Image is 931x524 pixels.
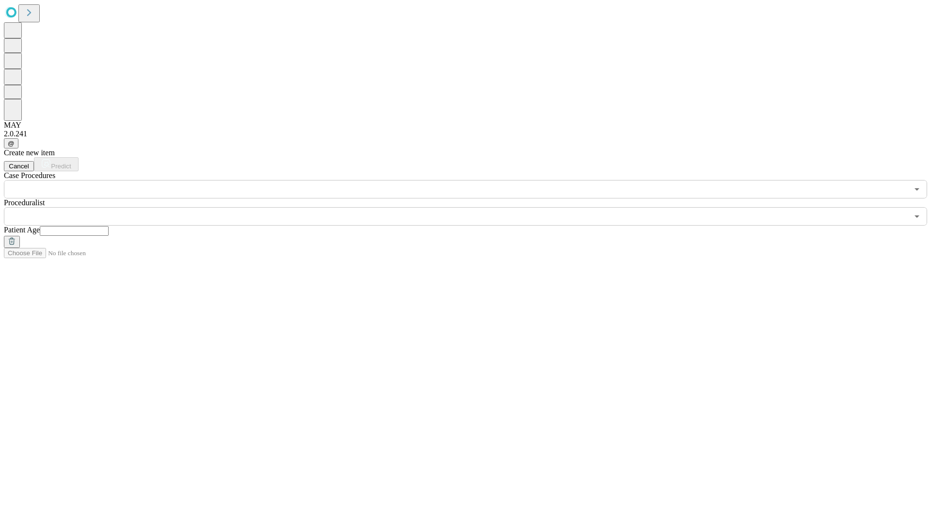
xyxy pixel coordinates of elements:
[4,148,55,157] span: Create new item
[4,138,18,148] button: @
[4,198,45,207] span: Proceduralist
[4,171,55,180] span: Scheduled Procedure
[34,157,79,171] button: Predict
[4,226,40,234] span: Patient Age
[8,140,15,147] span: @
[4,130,927,138] div: 2.0.241
[4,161,34,171] button: Cancel
[4,121,927,130] div: MAY
[910,182,924,196] button: Open
[910,210,924,223] button: Open
[9,163,29,170] span: Cancel
[51,163,71,170] span: Predict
